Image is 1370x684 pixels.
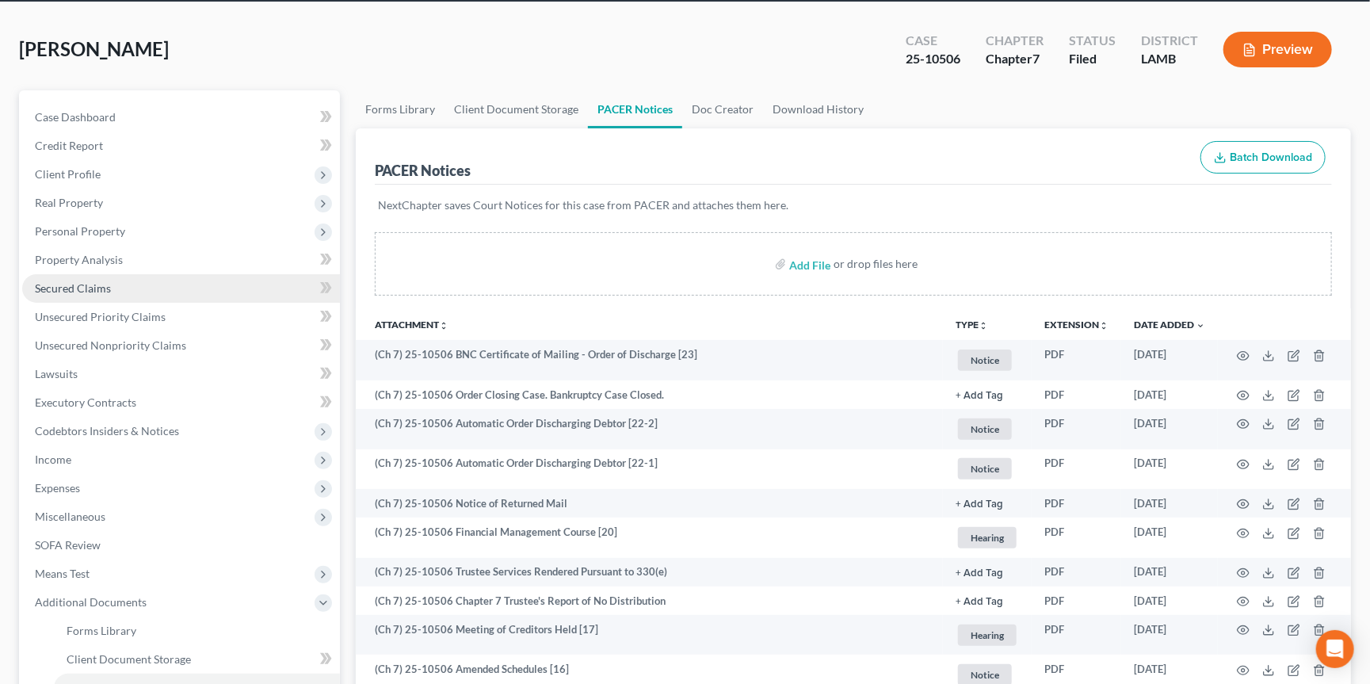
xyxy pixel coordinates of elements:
[956,456,1019,482] a: Notice
[1121,489,1218,518] td: [DATE]
[35,538,101,552] span: SOFA Review
[1316,630,1354,668] div: Open Intercom Messenger
[986,50,1044,68] div: Chapter
[35,595,147,609] span: Additional Documents
[1032,558,1121,587] td: PDF
[445,90,588,128] a: Client Document Storage
[1196,321,1205,331] i: expand_more
[67,624,136,637] span: Forms Library
[378,197,1329,213] p: NextChapter saves Court Notices for this case from PACER and attaches them here.
[35,167,101,181] span: Client Profile
[22,132,340,160] a: Credit Report
[1032,51,1040,66] span: 7
[834,256,918,272] div: or drop files here
[35,139,103,152] span: Credit Report
[958,418,1012,440] span: Notice
[906,32,960,50] div: Case
[956,496,1019,511] a: + Add Tag
[1032,615,1121,655] td: PDF
[1032,340,1121,380] td: PDF
[956,525,1019,551] a: Hearing
[1121,449,1218,490] td: [DATE]
[906,50,960,68] div: 25-10506
[356,409,943,449] td: (Ch 7) 25-10506 Automatic Order Discharging Debtor [22-2]
[22,103,340,132] a: Case Dashboard
[682,90,763,128] a: Doc Creator
[35,253,123,266] span: Property Analysis
[22,531,340,560] a: SOFA Review
[1032,518,1121,558] td: PDF
[956,597,1003,607] button: + Add Tag
[439,321,448,331] i: unfold_more
[956,388,1019,403] a: + Add Tag
[54,617,340,645] a: Forms Library
[1032,489,1121,518] td: PDF
[356,518,943,558] td: (Ch 7) 25-10506 Financial Management Course [20]
[35,281,111,295] span: Secured Claims
[35,567,90,580] span: Means Test
[356,558,943,587] td: (Ch 7) 25-10506 Trustee Services Rendered Pursuant to 330(e)
[1099,321,1109,331] i: unfold_more
[356,489,943,518] td: (Ch 7) 25-10506 Notice of Returned Mail
[35,481,80,495] span: Expenses
[19,37,169,60] span: [PERSON_NAME]
[1200,141,1326,174] button: Batch Download
[956,622,1019,648] a: Hearing
[35,338,186,352] span: Unsecured Nonpriority Claims
[356,380,943,409] td: (Ch 7) 25-10506 Order Closing Case. Bankruptcy Case Closed.
[1141,32,1198,50] div: District
[1230,151,1312,164] span: Batch Download
[67,652,191,666] span: Client Document Storage
[35,510,105,523] span: Miscellaneous
[1141,50,1198,68] div: LAMB
[1121,615,1218,655] td: [DATE]
[356,615,943,655] td: (Ch 7) 25-10506 Meeting of Creditors Held [17]
[356,90,445,128] a: Forms Library
[35,310,166,323] span: Unsecured Priority Claims
[1032,380,1121,409] td: PDF
[956,594,1019,609] a: + Add Tag
[1121,340,1218,380] td: [DATE]
[979,321,988,331] i: unfold_more
[763,90,873,128] a: Download History
[22,274,340,303] a: Secured Claims
[35,367,78,380] span: Lawsuits
[22,303,340,331] a: Unsecured Priority Claims
[375,161,471,180] div: PACER Notices
[375,319,448,331] a: Attachmentunfold_more
[1121,380,1218,409] td: [DATE]
[35,395,136,409] span: Executory Contracts
[986,32,1044,50] div: Chapter
[956,499,1003,510] button: + Add Tag
[22,246,340,274] a: Property Analysis
[22,388,340,417] a: Executory Contracts
[1121,587,1218,615] td: [DATE]
[356,340,943,380] td: (Ch 7) 25-10506 BNC Certificate of Mailing - Order of Discharge [23]
[1069,32,1116,50] div: Status
[22,331,340,360] a: Unsecured Nonpriority Claims
[956,564,1019,579] a: + Add Tag
[35,224,125,238] span: Personal Property
[1121,518,1218,558] td: [DATE]
[956,416,1019,442] a: Notice
[1069,50,1116,68] div: Filed
[35,424,179,438] span: Codebtors Insiders & Notices
[588,90,682,128] a: PACER Notices
[356,449,943,490] td: (Ch 7) 25-10506 Automatic Order Discharging Debtor [22-1]
[22,360,340,388] a: Lawsuits
[956,347,1019,373] a: Notice
[1134,319,1205,331] a: Date Added expand_more
[956,568,1003,579] button: + Add Tag
[1223,32,1332,67] button: Preview
[958,458,1012,480] span: Notice
[54,645,340,674] a: Client Document Storage
[1032,587,1121,615] td: PDF
[958,527,1017,548] span: Hearing
[1121,558,1218,587] td: [DATE]
[956,391,1003,401] button: + Add Tag
[956,320,988,331] button: TYPEunfold_more
[958,625,1017,646] span: Hearing
[35,453,71,466] span: Income
[1044,319,1109,331] a: Extensionunfold_more
[1032,449,1121,490] td: PDF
